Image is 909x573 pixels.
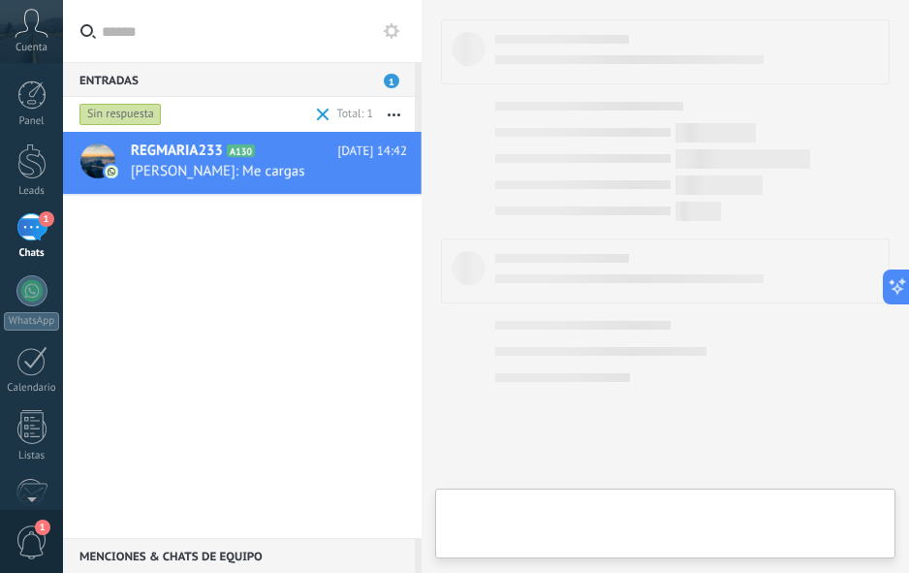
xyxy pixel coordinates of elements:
div: Total: 1 [329,105,373,124]
div: Listas [4,450,60,462]
div: Sin respuesta [79,103,162,126]
div: Calendario [4,382,60,395]
div: Chats [4,247,60,260]
span: 1 [39,211,54,227]
div: Entradas [63,62,415,97]
img: com.amocrm.amocrmwa.svg [105,165,118,178]
span: Cuenta [16,42,47,54]
span: [PERSON_NAME]: Me cargas [131,162,370,180]
div: Menciones & Chats de equipo [63,538,415,573]
span: 1 [384,74,399,88]
button: Más [373,97,415,132]
a: REGMARIA233 A130 [DATE] 14:42 [PERSON_NAME]: Me cargas [63,132,422,194]
div: Panel [4,115,60,128]
div: WhatsApp [4,312,59,331]
span: REGMARIA233 [131,142,223,161]
span: [DATE] 14:42 [337,142,407,161]
span: 1 [35,520,50,535]
div: Leads [4,185,60,198]
span: A130 [227,144,255,157]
